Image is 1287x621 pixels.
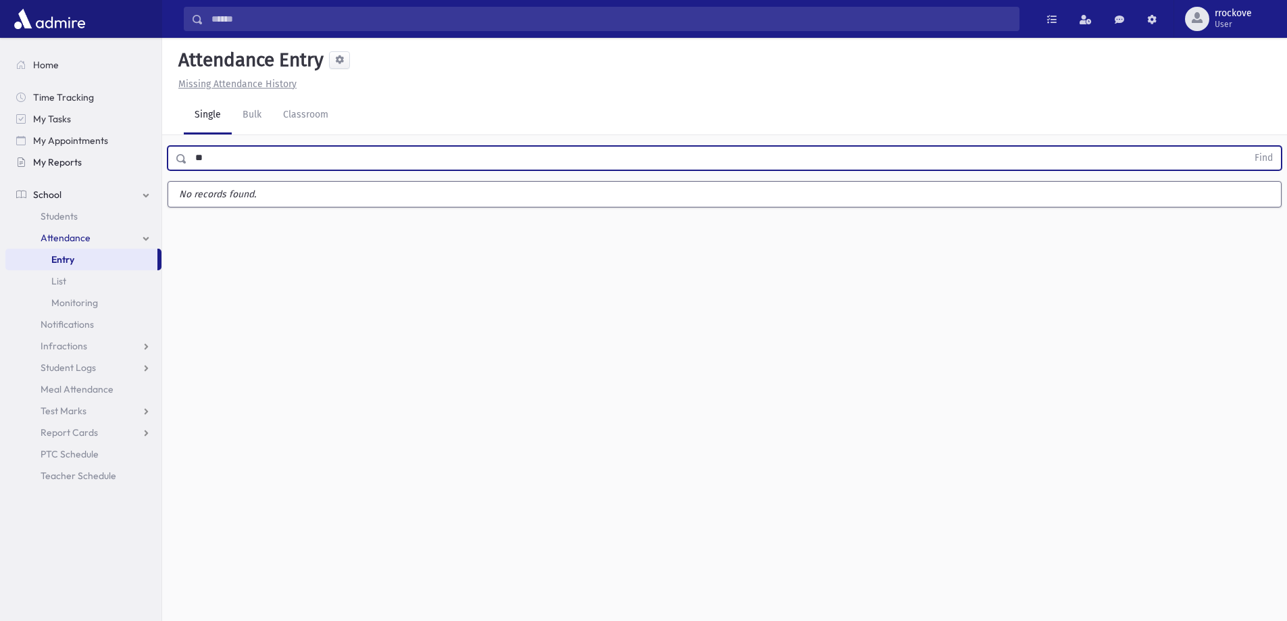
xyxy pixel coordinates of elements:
[41,210,78,222] span: Students
[272,97,339,134] a: Classroom
[33,189,61,201] span: School
[51,253,74,266] span: Entry
[5,108,161,130] a: My Tasks
[41,426,98,439] span: Report Cards
[41,340,87,352] span: Infractions
[5,205,161,227] a: Students
[5,443,161,465] a: PTC Schedule
[5,357,161,378] a: Student Logs
[41,405,86,417] span: Test Marks
[41,470,116,482] span: Teacher Schedule
[5,400,161,422] a: Test Marks
[5,314,161,335] a: Notifications
[5,422,161,443] a: Report Cards
[5,270,161,292] a: List
[1215,8,1252,19] span: rrockove
[33,113,71,125] span: My Tasks
[41,318,94,330] span: Notifications
[5,54,161,76] a: Home
[41,362,96,374] span: Student Logs
[173,78,297,90] a: Missing Attendance History
[51,297,98,309] span: Monitoring
[41,383,113,395] span: Meal Attendance
[33,134,108,147] span: My Appointments
[41,448,99,460] span: PTC Schedule
[41,232,91,244] span: Attendance
[5,249,157,270] a: Entry
[5,130,161,151] a: My Appointments
[1246,147,1281,170] button: Find
[173,49,324,72] h5: Attendance Entry
[5,184,161,205] a: School
[5,335,161,357] a: Infractions
[5,292,161,314] a: Monitoring
[168,182,1281,207] label: No records found.
[5,86,161,108] a: Time Tracking
[33,91,94,103] span: Time Tracking
[184,97,232,134] a: Single
[5,151,161,173] a: My Reports
[5,465,161,487] a: Teacher Schedule
[11,5,89,32] img: AdmirePro
[232,97,272,134] a: Bulk
[5,378,161,400] a: Meal Attendance
[178,78,297,90] u: Missing Attendance History
[203,7,1019,31] input: Search
[5,227,161,249] a: Attendance
[33,156,82,168] span: My Reports
[33,59,59,71] span: Home
[1215,19,1252,30] span: User
[51,275,66,287] span: List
